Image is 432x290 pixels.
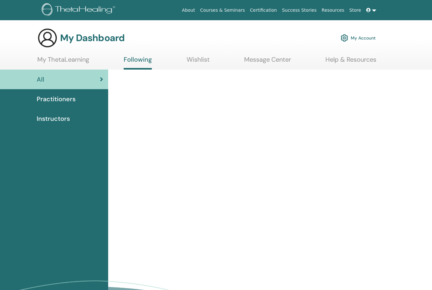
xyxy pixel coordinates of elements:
[37,114,70,123] span: Instructors
[37,75,44,84] span: All
[60,32,125,44] h3: My Dashboard
[325,56,376,68] a: Help & Resources
[37,56,89,68] a: My ThetaLearning
[244,56,291,68] a: Message Center
[179,4,197,16] a: About
[37,28,58,48] img: generic-user-icon.jpg
[42,3,117,17] img: logo.png
[347,4,364,16] a: Store
[198,4,248,16] a: Courses & Seminars
[341,33,348,43] img: cog.svg
[341,31,376,45] a: My Account
[247,4,279,16] a: Certification
[124,56,152,70] a: Following
[37,94,76,104] span: Practitioners
[319,4,347,16] a: Resources
[280,4,319,16] a: Success Stories
[187,56,210,68] a: Wishlist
